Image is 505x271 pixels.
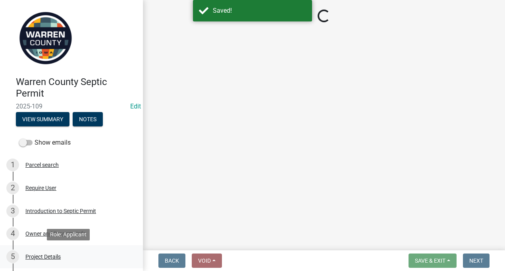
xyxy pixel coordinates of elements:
label: Show emails [19,138,71,147]
button: View Summary [16,112,69,126]
button: Void [192,254,222,268]
div: Require User [25,185,56,191]
div: 5 [6,250,19,263]
wm-modal-confirm: Summary [16,116,69,123]
div: Project Details [25,254,61,259]
button: Back [158,254,185,268]
div: 3 [6,205,19,217]
div: Saved! [213,6,306,15]
button: Save & Exit [409,254,457,268]
div: Introduction to Septic Permit [25,208,96,214]
span: Save & Exit [415,257,445,264]
h4: Warren County Septic Permit [16,76,137,99]
div: Role: Applicant [47,229,90,240]
span: Back [165,257,179,264]
button: Next [463,254,490,268]
a: Edit [130,103,141,110]
button: Notes [73,112,103,126]
img: Warren County, Iowa [16,8,75,68]
div: Parcel search [25,162,59,168]
wm-modal-confirm: Notes [73,116,103,123]
span: 2025-109 [16,103,127,110]
div: 2 [6,182,19,194]
span: Next [469,257,483,264]
wm-modal-confirm: Edit Application Number [130,103,141,110]
div: 1 [6,159,19,171]
div: 4 [6,227,19,240]
span: Void [198,257,211,264]
div: Owner and Property Info [25,231,86,236]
